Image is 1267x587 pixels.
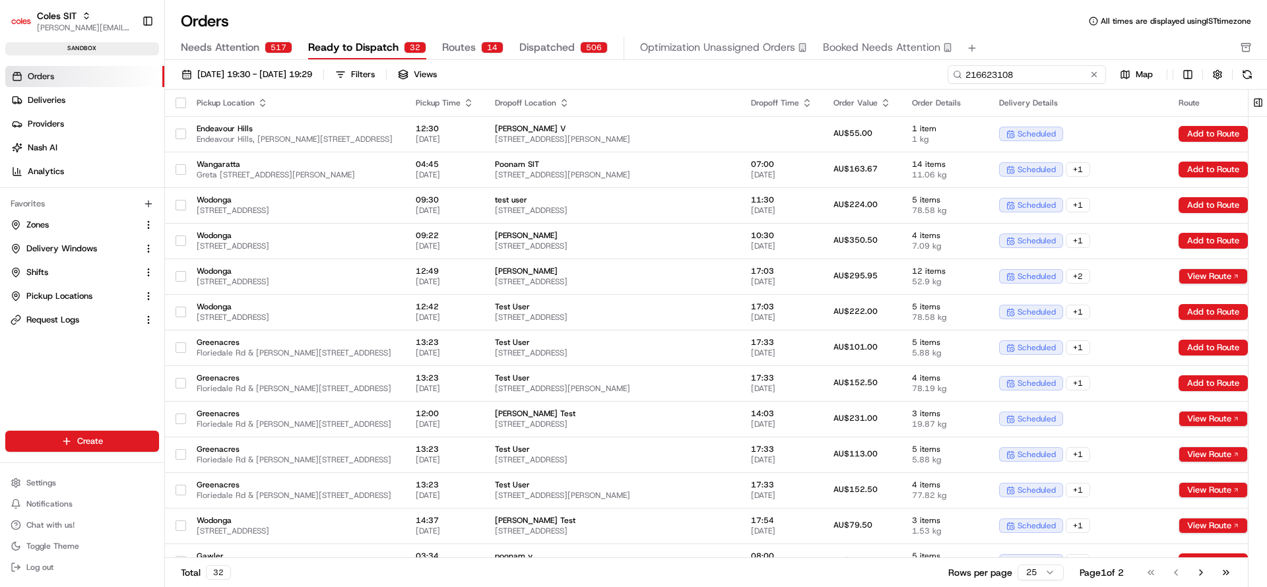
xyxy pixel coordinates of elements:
[1018,449,1056,460] span: scheduled
[5,558,159,576] button: Log out
[1018,556,1056,567] span: scheduled
[833,164,878,174] span: AU$163.67
[495,490,730,501] span: [STREET_ADDRESS][PERSON_NAME]
[912,337,978,348] span: 5 items
[26,191,101,204] span: Knowledge Base
[197,373,395,383] span: Greenacres
[197,479,395,490] span: Greenacres
[197,348,395,358] span: Floriedale Rd & [PERSON_NAME][STREET_ADDRESS]
[37,9,77,22] button: Coles SIT
[197,515,395,526] span: Wodonga
[1179,197,1248,213] button: Add to Route
[495,419,730,429] span: [STREET_ADDRESS]
[751,373,812,383] span: 17:33
[1018,271,1056,282] span: scheduled
[912,159,978,170] span: 14 items
[1179,482,1248,498] button: View Route
[1179,162,1248,177] button: Add to Route
[5,286,159,307] button: Pickup Locations
[26,314,79,326] span: Request Logs
[5,66,164,87] a: Orders
[912,276,978,287] span: 52.9 kg
[495,195,730,205] span: test user
[197,551,395,561] span: Gawler
[5,161,164,182] a: Analytics
[28,166,64,177] span: Analytics
[751,551,812,561] span: 08:00
[912,383,978,394] span: 78.19 kg
[1179,411,1248,427] button: View Route
[495,98,730,108] div: Dropoff Location
[1179,233,1248,249] button: Add to Route
[912,408,978,419] span: 3 items
[495,444,730,454] span: Test User
[197,170,395,180] span: Greta [STREET_ADDRESS][PERSON_NAME]
[912,301,978,312] span: 5 items
[197,383,395,394] span: Floriedale Rd & [PERSON_NAME][STREET_ADDRESS]
[112,193,122,203] div: 💻
[1179,518,1248,534] button: View Route
[37,22,131,33] button: [PERSON_NAME][EMAIL_ADDRESS][DOMAIN_NAME]
[197,444,395,454] span: Greenacres
[1179,268,1248,284] button: View Route
[416,276,474,287] span: [DATE]
[751,337,812,348] span: 17:33
[11,219,138,231] a: Zones
[1018,378,1056,388] span: scheduled
[833,128,872,139] span: AU$55.00
[5,193,159,214] div: Favorites
[751,241,812,251] span: [DATE]
[181,565,231,580] div: Total
[5,309,159,330] button: Request Logs
[833,235,878,245] span: AU$350.50
[5,137,164,158] a: Nash AI
[495,526,730,536] span: [STREET_ADDRESS]
[5,262,159,283] button: Shifts
[416,98,474,108] div: Pickup Time
[495,454,730,465] span: [STREET_ADDRESS]
[13,193,24,203] div: 📗
[11,11,32,32] img: Coles SIT
[751,454,812,465] span: [DATE]
[77,435,103,447] span: Create
[8,186,106,210] a: 📗Knowledge Base
[5,42,159,55] div: sandbox
[495,479,730,490] span: Test User
[833,342,878,352] span: AU$101.00
[912,479,978,490] span: 4 items
[495,515,730,526] span: [PERSON_NAME] Test
[197,205,395,216] span: [STREET_ADDRESS]
[1179,304,1248,320] button: Add to Route
[392,65,443,84] button: Views
[197,276,395,287] span: [STREET_ADDRESS]
[45,126,216,139] div: Start new chat
[416,348,474,358] span: [DATE]
[416,266,474,276] span: 12:49
[751,301,812,312] span: 17:03
[416,205,474,216] span: [DATE]
[495,276,730,287] span: [STREET_ADDRESS]
[416,419,474,429] span: [DATE]
[1018,164,1056,175] span: scheduled
[948,65,1106,84] input: Type to search
[26,562,53,572] span: Log out
[5,214,159,235] button: Zones
[11,243,138,255] a: Delivery Windows
[912,170,978,180] span: 11.06 kg
[1101,16,1251,26] span: All times are displayed using IST timezone
[495,159,730,170] span: Poonam SIT
[93,223,160,233] a: Powered byPylon
[481,42,504,53] div: 14
[28,118,64,130] span: Providers
[948,566,1012,579] p: Rows per page
[912,230,978,241] span: 4 items
[416,515,474,526] span: 14:37
[1179,447,1248,462] button: View Route
[1066,376,1090,390] div: + 1
[912,444,978,454] span: 5 items
[26,219,49,231] span: Zones
[197,408,395,419] span: Greenacres
[329,65,381,84] button: Filters
[416,241,474,251] span: [DATE]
